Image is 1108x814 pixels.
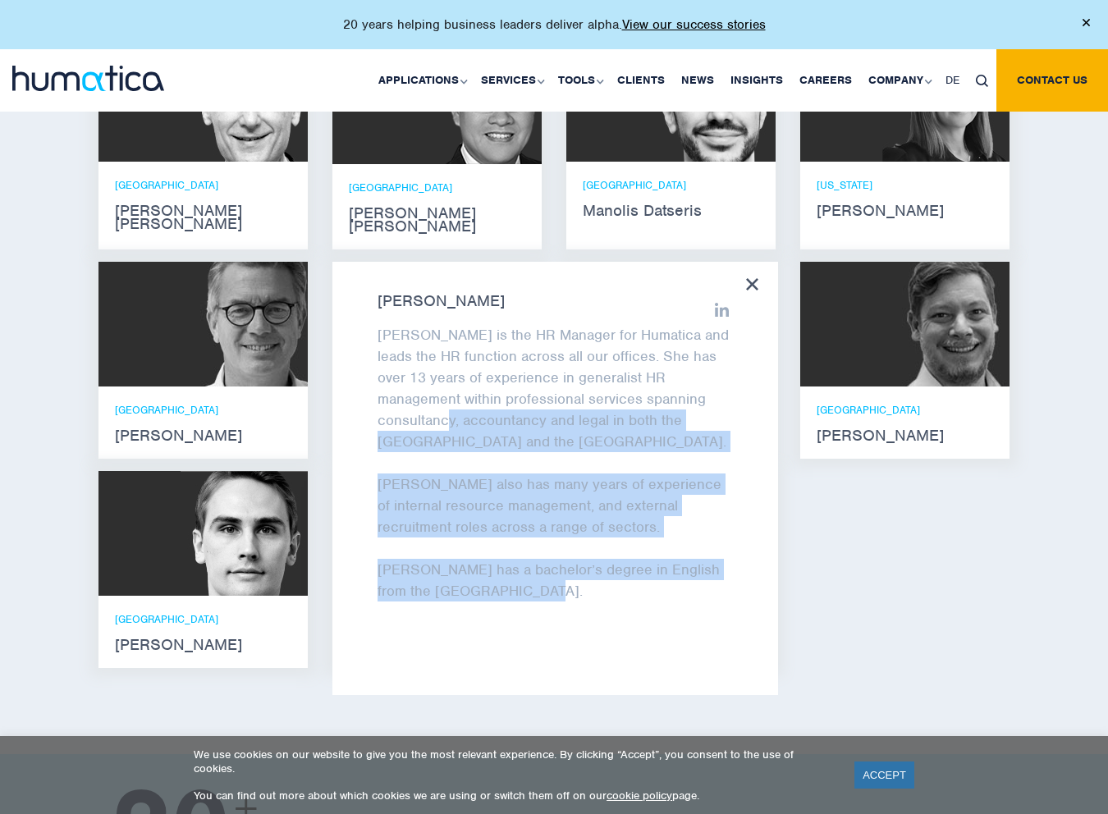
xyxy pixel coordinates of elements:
strong: [PERSON_NAME] [PERSON_NAME] [115,204,291,231]
strong: [PERSON_NAME] [378,295,733,308]
a: Company [860,49,937,112]
a: Insights [722,49,791,112]
a: cookie policy [607,789,672,803]
p: [PERSON_NAME] also has many years of experience of internal resource management, and external rec... [378,473,733,537]
p: [GEOGRAPHIC_DATA] [583,178,759,192]
img: Jan Löning [181,262,308,386]
strong: [PERSON_NAME] [115,429,291,442]
a: Applications [370,49,473,112]
p: [GEOGRAPHIC_DATA] [115,612,291,626]
p: 20 years helping business leaders deliver alpha. [343,16,766,33]
a: View our success stories [622,16,766,33]
p: [US_STATE] [817,178,993,192]
a: Services [473,49,550,112]
a: Clients [609,49,673,112]
a: Contact us [996,49,1108,112]
span: DE [945,73,959,87]
a: Tools [550,49,609,112]
a: DE [937,49,968,112]
strong: [PERSON_NAME] [115,638,291,652]
img: logo [12,66,164,91]
p: [PERSON_NAME] is the HR Manager for Humatica and leads the HR function across all our offices. Sh... [378,324,733,452]
p: [GEOGRAPHIC_DATA] [349,181,525,194]
img: Claudio Limacher [882,262,1010,386]
a: News [673,49,722,112]
p: [PERSON_NAME] has a bachelor’s degree in English from the [GEOGRAPHIC_DATA]. [378,559,733,601]
p: [GEOGRAPHIC_DATA] [115,178,291,192]
img: Paul Simpson [181,471,308,596]
a: Careers [791,49,860,112]
strong: [PERSON_NAME] [817,429,993,442]
a: ACCEPT [854,761,914,789]
strong: Manolis Datseris [583,204,759,217]
p: [GEOGRAPHIC_DATA] [115,403,291,417]
strong: [PERSON_NAME] [PERSON_NAME] [349,207,525,233]
p: We use cookies on our website to give you the most relevant experience. By clicking “Accept”, you... [194,748,834,775]
p: [GEOGRAPHIC_DATA] [817,403,993,417]
img: search_icon [976,75,988,87]
p: You can find out more about which cookies we are using or switch them off on our page. [194,789,834,803]
strong: [PERSON_NAME] [817,204,993,217]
